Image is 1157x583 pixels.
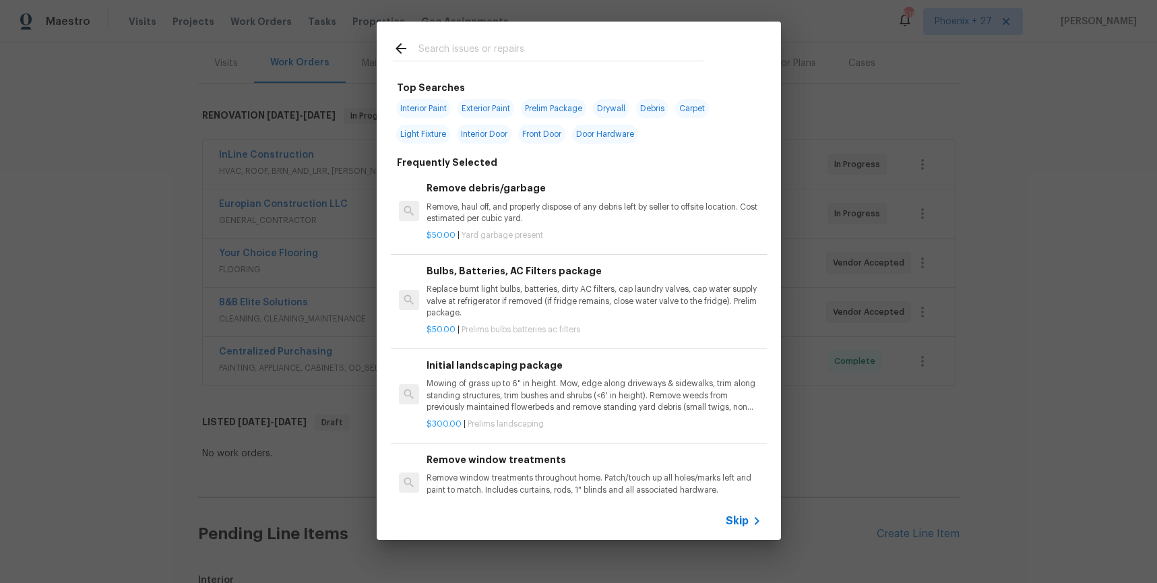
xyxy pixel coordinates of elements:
[462,326,580,334] span: Prelims bulbs batteries ac filters
[396,99,451,118] span: Interior Paint
[427,501,761,513] p: |
[427,324,761,336] p: |
[427,181,761,195] h6: Remove debris/garbage
[457,125,511,144] span: Interior Door
[518,125,565,144] span: Front Door
[427,264,761,278] h6: Bulbs, Batteries, AC Filters package
[427,378,761,412] p: Mowing of grass up to 6" in height. Mow, edge along driveways & sidewalks, trim along standing st...
[726,514,749,528] span: Skip
[427,472,761,495] p: Remove window treatments throughout home. Patch/touch up all holes/marks left and paint to match....
[427,284,761,318] p: Replace burnt light bulbs, batteries, dirty AC filters, cap laundry valves, cap water supply valv...
[427,420,462,428] span: $300.00
[427,326,456,334] span: $50.00
[521,99,586,118] span: Prelim Package
[427,231,456,239] span: $50.00
[418,40,704,61] input: Search issues or repairs
[458,99,514,118] span: Exterior Paint
[636,99,668,118] span: Debris
[427,202,761,224] p: Remove, haul off, and properly dispose of any debris left by seller to offsite location. Cost est...
[427,452,761,467] h6: Remove window treatments
[427,419,761,430] p: |
[427,230,761,241] p: |
[675,99,709,118] span: Carpet
[397,80,465,95] h6: Top Searches
[572,125,638,144] span: Door Hardware
[462,231,543,239] span: Yard garbage present
[468,420,544,428] span: Prelims landscaping
[396,125,450,144] span: Light Fixture
[427,358,761,373] h6: Initial landscaping package
[593,99,629,118] span: Drywall
[397,155,497,170] h6: Frequently Selected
